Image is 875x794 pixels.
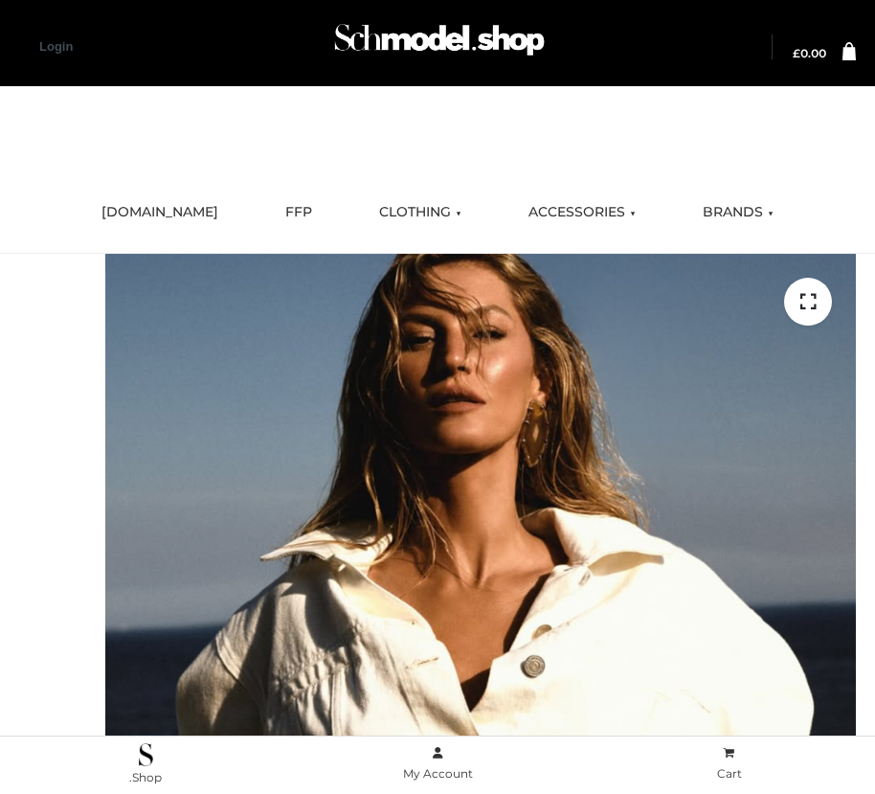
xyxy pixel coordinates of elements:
a: My Account [292,742,584,785]
a: CLOTHING [365,192,476,234]
span: £ [793,46,800,60]
span: .Shop [129,770,162,784]
a: Schmodel Admin 964 [325,16,550,79]
a: BRANDS [688,192,788,234]
span: My Account [403,766,473,781]
span: Cart [717,766,742,781]
img: .Shop [139,743,153,766]
img: Schmodel Admin 964 [329,11,550,79]
bdi: 0.00 [793,46,826,60]
a: Cart [583,742,875,785]
a: ACCESSORIES [514,192,650,234]
a: FFP [271,192,326,234]
a: £0.00 [793,48,826,59]
a: Login [39,39,73,54]
a: [DOMAIN_NAME] [87,192,233,234]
